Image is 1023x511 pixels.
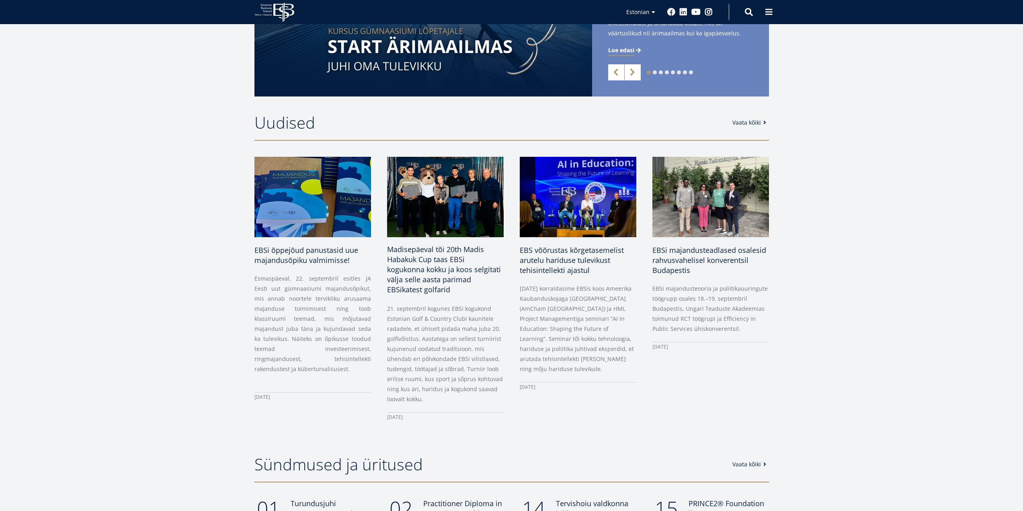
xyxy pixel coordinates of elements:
img: 20th Madis Habakuk Cup [384,155,506,239]
img: Ai in Education [520,157,636,237]
div: [DATE] [652,342,769,352]
p: Esmaspäeval, 22. septembril esitles JA Eesti uut gümnaasiumi majandusõpikut, mis annab noortele t... [254,273,371,374]
div: [DATE] [387,412,504,422]
a: 8 [689,70,693,74]
span: EBSi majandusteadlased osalesid rahvusvahelisel konverentsil Budapestis [652,245,766,275]
a: 4 [665,70,669,74]
a: 7 [683,70,687,74]
a: Facebook [667,8,675,16]
a: 6 [677,70,681,74]
a: 5 [671,70,675,74]
a: 3 [659,70,663,74]
a: Vaata kõiki [732,460,769,468]
p: [DATE] korraldasime EBSis koos Ameerika Kaubanduskojaga [GEOGRAPHIC_DATA] (AmCham [GEOGRAPHIC_DAT... [520,283,636,374]
a: Youtube [691,8,701,16]
a: Vaata kõiki [732,119,769,127]
a: Next [625,64,641,80]
a: Linkedin [679,8,687,16]
h2: Sündmused ja üritused [254,454,724,474]
h2: Uudised [254,113,724,133]
span: EBS võõrustas kõrgetasemelist arutelu hariduse tulevikust tehisintellekti ajastul [520,245,624,275]
span: EBSi õppejõud panustasid uue majandusõpiku valmimisse! [254,245,358,265]
div: [DATE] [254,392,371,402]
a: Loe edasi [608,46,642,54]
span: Loe edasi [608,46,634,54]
p: EBSi majandusteooria ja poliitikauuringute töögrupp osales 18.–19. septembril Budapestis, Ungari ... [652,283,769,334]
p: 21. septembril kogunes EBSi kogukond Estonian Golf & Country Clubi kaunitele radadele, et ühiselt... [387,304,504,404]
a: Instagram [705,8,713,16]
a: 2 [653,70,657,74]
img: a [652,157,769,237]
img: Majandusõpik [254,157,371,237]
a: Previous [608,64,624,80]
a: 1 [647,70,651,74]
span: Madisepäeval tõi 20th Madis Habakuk Cup taas EBSi kogukonna kokku ja koos selgitati välja selle a... [387,244,501,294]
div: [DATE] [520,382,636,392]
